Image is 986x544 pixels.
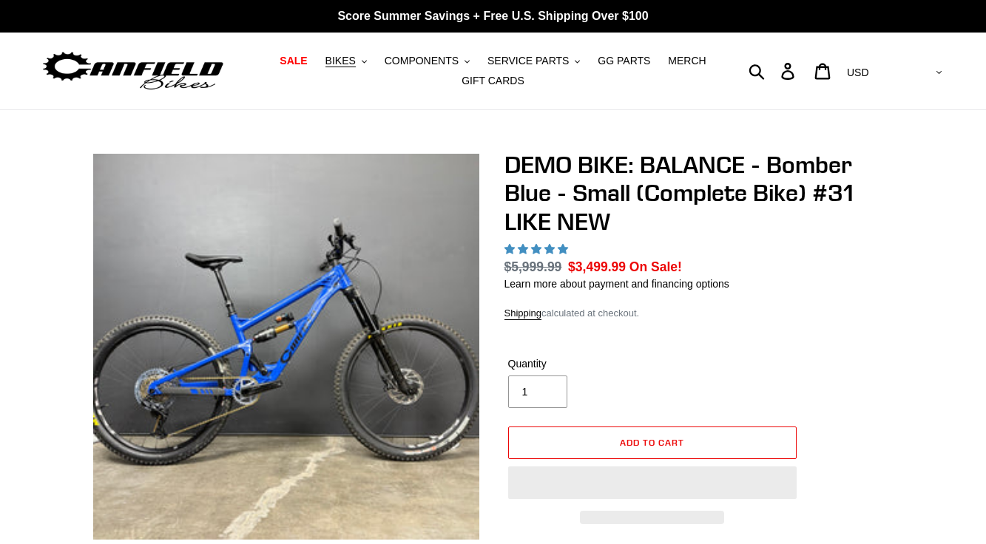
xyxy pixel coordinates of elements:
[280,55,307,67] span: SALE
[318,51,374,71] button: BIKES
[568,259,626,274] span: $3,499.99
[508,426,797,459] button: Add to cart
[385,55,459,67] span: COMPONENTS
[325,55,356,67] span: BIKES
[598,55,650,67] span: GG PARTS
[504,151,896,236] h1: DEMO BIKE: BALANCE - Bomber Blue - Small (Complete Bike) #31 LIKE NEW
[272,51,314,71] a: SALE
[620,437,684,448] span: Add to cart
[504,306,896,321] div: calculated at checkout.
[480,51,587,71] button: SERVICE PARTS
[377,51,477,71] button: COMPONENTS
[462,75,524,87] span: GIFT CARDS
[41,48,226,95] img: Canfield Bikes
[504,259,562,274] s: $5,999.99
[508,356,649,372] label: Quantity
[504,307,542,320] a: Shipping
[629,257,682,276] span: On Sale!
[668,55,706,67] span: MERCH
[504,278,729,290] a: Learn more about payment and financing options
[454,71,532,91] a: GIFT CARDS
[504,243,571,255] span: 5.00 stars
[93,154,479,540] img: DEMO BIKE: BALANCE - Bomber Blue - Small (Complete Bike) #31 LIKE NEW
[590,51,658,71] a: GG PARTS
[487,55,569,67] span: SERVICE PARTS
[661,51,713,71] a: MERCH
